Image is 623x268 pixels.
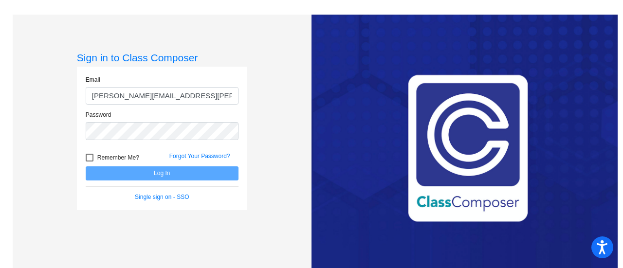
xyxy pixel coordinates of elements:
[77,52,247,64] h3: Sign in to Class Composer
[97,152,139,163] span: Remember Me?
[169,153,230,160] a: Forgot Your Password?
[86,110,111,119] label: Password
[135,194,189,200] a: Single sign on - SSO
[86,75,100,84] label: Email
[86,166,238,180] button: Log In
